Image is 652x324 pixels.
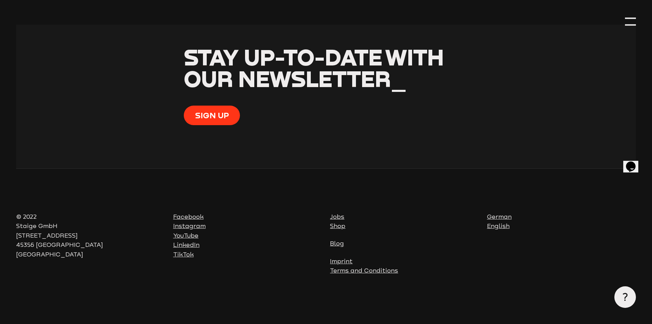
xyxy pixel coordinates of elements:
a: Facebook [173,213,204,220]
a: Shop [330,223,345,229]
a: Blog [330,240,344,247]
a: Imprint [330,258,353,265]
a: TikTok [173,251,194,258]
span: Newsletter_ [238,65,407,92]
a: LinkedIn [173,241,200,248]
a: YouTube [173,232,199,239]
iframe: chat widget [623,152,645,172]
a: Jobs [330,213,344,220]
a: German [487,213,512,220]
a: English [487,223,510,229]
span: Stay up-to-date with our [184,44,444,92]
p: © 2022 Staige GmbH [STREET_ADDRESS] 45356 [GEOGRAPHIC_DATA] [GEOGRAPHIC_DATA] [16,212,165,260]
button: Sign up [184,106,240,125]
a: Instagram [173,223,206,229]
a: Terms and Conditions [330,267,398,274]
